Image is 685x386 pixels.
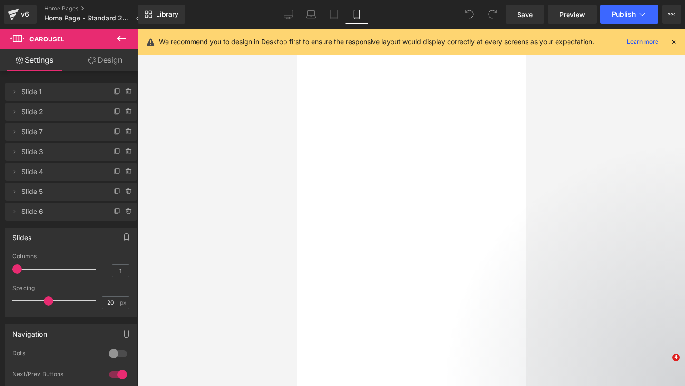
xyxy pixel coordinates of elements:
div: Navigation [12,325,47,338]
span: Slide 2 [21,103,101,121]
button: Redo [483,5,502,24]
a: Design [71,49,140,71]
span: Home Page - Standard 2025 [44,14,131,22]
a: Desktop [277,5,300,24]
span: Library [156,10,178,19]
span: Save [517,10,533,19]
span: 4 [672,354,680,361]
span: Carousel [29,35,64,43]
button: Undo [460,5,479,24]
span: Publish [612,10,636,18]
a: Laptop [300,5,323,24]
iframe: Intercom live chat [653,354,675,376]
a: Preview [548,5,597,24]
div: Dots [12,349,99,359]
a: Learn more [623,36,662,48]
div: Spacing [12,285,129,291]
button: More [662,5,681,24]
span: Slide 3 [21,143,101,161]
div: Next/Prev Buttons [12,370,99,380]
button: Publish [600,5,658,24]
span: Preview [559,10,585,19]
div: Slides [12,228,31,241]
div: Columns [12,253,129,260]
div: v6 [19,8,31,20]
a: New Library [138,5,185,24]
a: Mobile [345,5,368,24]
p: We recommend you to design in Desktop first to ensure the responsive layout would display correct... [159,37,594,47]
span: Slide 1 [21,83,101,101]
a: v6 [4,5,37,24]
span: px [120,299,128,306]
span: Slide 4 [21,163,101,181]
span: Slide 5 [21,183,101,201]
span: Slide 7 [21,123,101,141]
a: Tablet [323,5,345,24]
a: Home Pages [44,5,149,12]
span: Slide 6 [21,203,101,221]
